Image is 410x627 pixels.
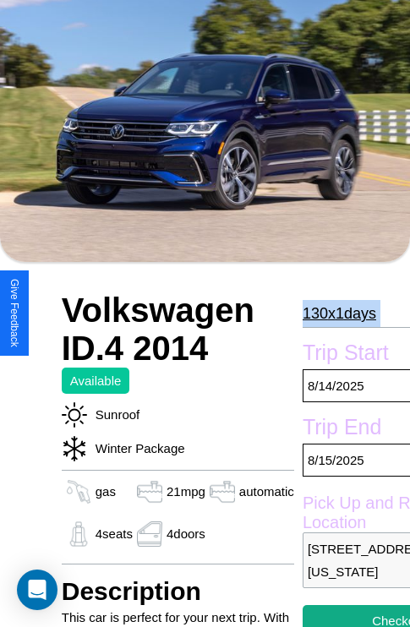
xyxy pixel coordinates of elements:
[167,480,205,503] p: 21 mpg
[96,480,116,503] p: gas
[87,403,140,426] p: Sunroof
[167,522,205,545] p: 4 doors
[62,521,96,547] img: gas
[87,437,185,460] p: Winter Package
[70,369,122,392] p: Available
[17,570,57,610] div: Open Intercom Messenger
[8,279,20,347] div: Give Feedback
[133,479,167,504] img: gas
[303,300,376,327] p: 130 x 1 days
[62,292,294,368] h2: Volkswagen ID.4 2014
[62,577,294,606] h3: Description
[239,480,294,503] p: automatic
[205,479,239,504] img: gas
[96,522,133,545] p: 4 seats
[62,479,96,504] img: gas
[133,521,167,547] img: gas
